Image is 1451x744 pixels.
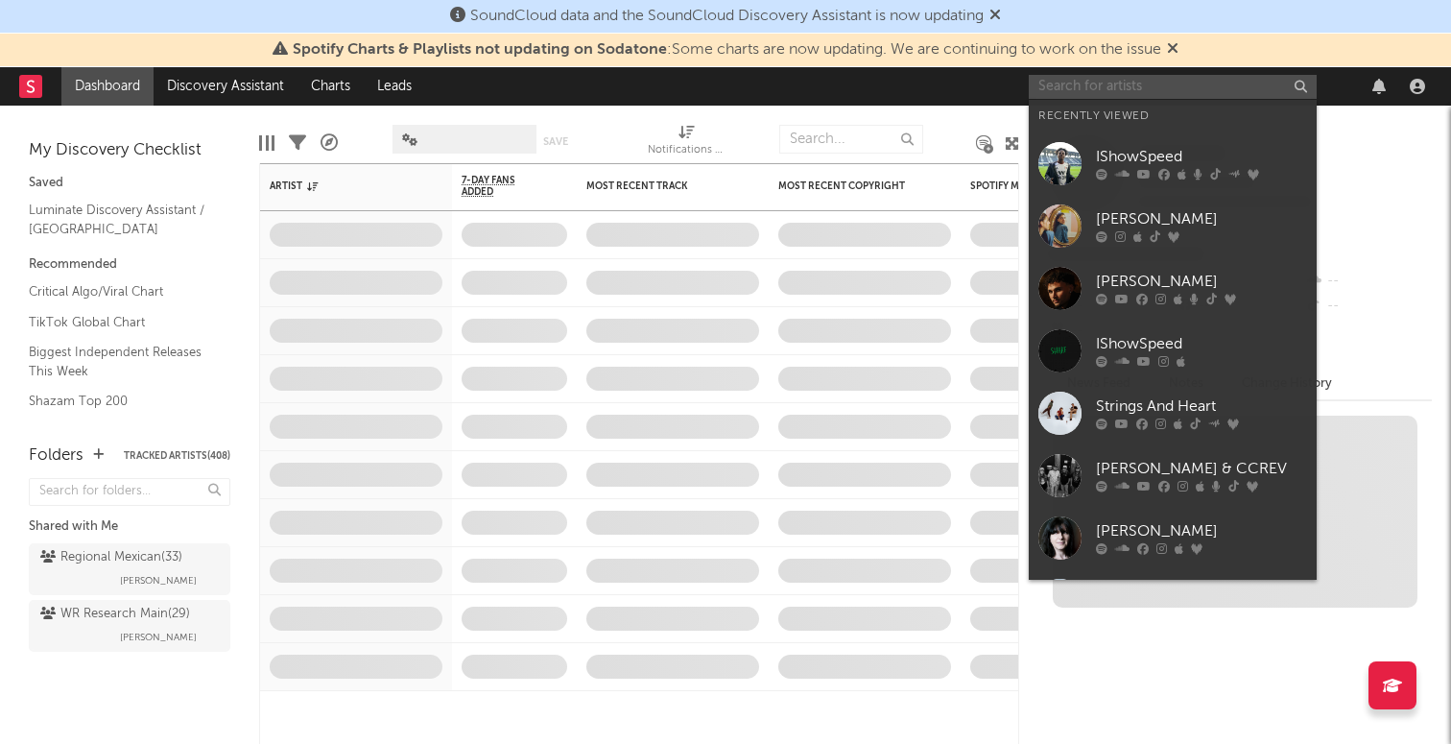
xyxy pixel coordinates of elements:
[154,67,297,106] a: Discovery Assistant
[40,603,190,626] div: WR Research Main ( 29 )
[293,42,667,58] span: Spotify Charts & Playlists not updating on Sodatone
[1096,208,1307,231] div: [PERSON_NAME]
[543,136,568,147] button: Save
[29,516,230,539] div: Shared with Me
[29,391,211,412] a: Shazam Top 200
[1029,382,1317,444] a: Strings And Heart
[779,125,923,154] input: Search...
[648,139,725,162] div: Notifications (Artist)
[989,9,1001,24] span: Dismiss
[1029,507,1317,569] a: [PERSON_NAME]
[1029,569,1317,632] a: [PERSON_NAME]
[778,180,922,192] div: Most Recent Copyright
[1029,444,1317,507] a: [PERSON_NAME] & CCREV
[470,9,984,24] span: SoundCloud data and the SoundCloud Discovery Assistant is now updating
[120,569,197,592] span: [PERSON_NAME]
[648,115,725,171] div: Notifications (Artist)
[124,451,230,461] button: Tracked Artists(408)
[462,175,538,198] span: 7-Day Fans Added
[29,139,230,162] div: My Discovery Checklist
[40,546,182,569] div: Regional Mexican ( 33 )
[29,342,211,381] a: Biggest Independent Releases This Week
[29,478,230,506] input: Search for folders...
[1096,146,1307,169] div: IShowSpeed
[1304,294,1432,319] div: --
[61,67,154,106] a: Dashboard
[270,180,414,192] div: Artist
[1029,75,1317,99] input: Search for artists
[970,180,1114,192] div: Spotify Monthly Listeners
[1029,132,1317,195] a: IShowSpeed
[1167,42,1178,58] span: Dismiss
[289,115,306,171] div: Filters
[29,543,230,595] a: Regional Mexican(33)[PERSON_NAME]
[1096,520,1307,543] div: [PERSON_NAME]
[586,180,730,192] div: Most Recent Track
[1096,396,1307,419] div: Strings And Heart
[1029,257,1317,320] a: [PERSON_NAME]
[293,42,1161,58] span: : Some charts are now updating. We are continuing to work on the issue
[29,253,230,276] div: Recommended
[29,312,211,333] a: TikTok Global Chart
[120,626,197,649] span: [PERSON_NAME]
[1304,269,1432,294] div: --
[1096,333,1307,356] div: IShowSpeed
[29,600,230,652] a: WR Research Main(29)[PERSON_NAME]
[297,67,364,106] a: Charts
[364,67,425,106] a: Leads
[1096,271,1307,294] div: [PERSON_NAME]
[1096,458,1307,481] div: [PERSON_NAME] & CCREV
[29,444,83,468] div: Folders
[29,172,230,195] div: Saved
[1038,105,1307,128] div: Recently Viewed
[1029,320,1317,382] a: IShowSpeed
[321,115,338,171] div: A&R Pipeline
[29,200,211,239] a: Luminate Discovery Assistant / [GEOGRAPHIC_DATA]
[1029,195,1317,257] a: [PERSON_NAME]
[259,115,274,171] div: Edit Columns
[29,281,211,302] a: Critical Algo/Viral Chart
